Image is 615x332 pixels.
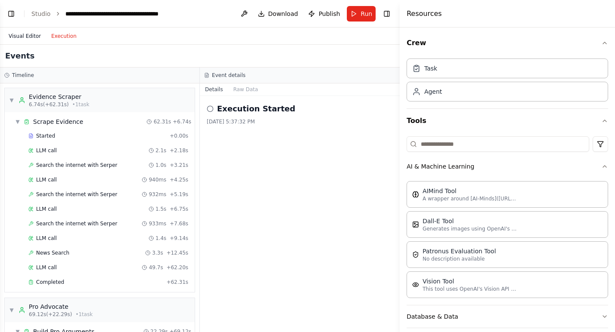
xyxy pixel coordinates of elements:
button: Raw Data [228,83,263,95]
span: Completed [36,279,64,286]
div: Vision Tool [422,277,517,286]
span: ▼ [9,97,14,104]
p: A wrapper around [AI-Minds]([URL][DOMAIN_NAME]). Useful for when you need answers to questions fr... [422,195,517,202]
button: Details [200,83,228,95]
a: Studio [31,10,51,17]
p: No description available [422,255,496,262]
span: News Search [36,249,69,256]
span: 69.12s (+22.29s) [29,311,72,318]
span: ▼ [15,118,20,125]
span: 940ms [149,176,166,183]
span: 1.4s [156,235,166,242]
span: + 62.20s [166,264,188,271]
h2: Events [5,50,34,62]
span: Started [36,132,55,139]
span: Publish [318,9,340,18]
button: Visual Editor [3,31,46,41]
button: Crew [407,31,608,55]
button: Show left sidebar [5,8,17,20]
span: 49.7s [149,264,163,271]
button: Hide right sidebar [381,8,393,20]
span: + 3.21s [170,162,188,169]
span: + 4.25s [170,176,188,183]
h3: Event details [212,72,245,79]
div: Scrape Evidence [33,117,83,126]
div: Crew [407,55,608,108]
h2: Execution Started [217,103,295,115]
img: PatronusEvalTool [412,251,419,258]
span: LLM call [36,147,57,154]
span: 3.3s [152,249,163,256]
div: Dall-E Tool [422,217,517,225]
div: Evidence Scraper [29,92,89,101]
span: 933ms [149,220,166,227]
button: Download [254,6,302,22]
span: + 5.19s [170,191,188,198]
span: + 12.45s [166,249,188,256]
span: LLM call [36,176,57,183]
p: Generates images using OpenAI's Dall-E model. [422,225,517,232]
span: 6.74s (+62.31s) [29,101,69,108]
span: LLM call [36,206,57,212]
span: Search the internet with Serper [36,191,117,198]
nav: breadcrumb [31,9,162,18]
div: Patronus Evaluation Tool [422,247,496,255]
span: ▼ [9,307,14,314]
button: Tools [407,109,608,133]
span: Download [268,9,298,18]
div: Task [424,64,437,73]
span: 1.0s [156,162,166,169]
span: • 1 task [76,311,93,318]
div: [DATE] 5:37:32 PM [207,118,393,125]
span: 62.31s [153,118,171,125]
img: VisionTool [412,281,419,288]
img: AIMindTool [412,191,419,198]
span: + 6.74s [173,118,191,125]
button: Execution [46,31,82,41]
div: Agent [424,87,442,96]
h3: Timeline [12,72,34,79]
span: Search the internet with Serper [36,220,117,227]
button: Publish [305,6,343,22]
span: + 0.00s [170,132,188,139]
span: LLM call [36,264,57,271]
span: + 62.31s [166,279,188,286]
div: Pro Advocate [29,302,93,311]
span: + 2.18s [170,147,188,154]
p: This tool uses OpenAI's Vision API to describe the contents of an image. [422,286,517,292]
span: • 1 task [72,101,89,108]
span: + 7.68s [170,220,188,227]
button: Database & Data [407,305,608,328]
div: AI & Machine Learning [407,178,608,305]
span: Search the internet with Serper [36,162,117,169]
span: 932ms [149,191,166,198]
div: AIMind Tool [422,187,517,195]
h4: Resources [407,9,442,19]
span: LLM call [36,235,57,242]
img: DallETool [412,221,419,228]
span: 2.1s [156,147,166,154]
span: + 6.75s [170,206,188,212]
span: 1.5s [156,206,166,212]
button: Run [347,6,376,22]
span: Run [361,9,372,18]
span: + 9.14s [170,235,188,242]
button: AI & Machine Learning [407,155,608,178]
